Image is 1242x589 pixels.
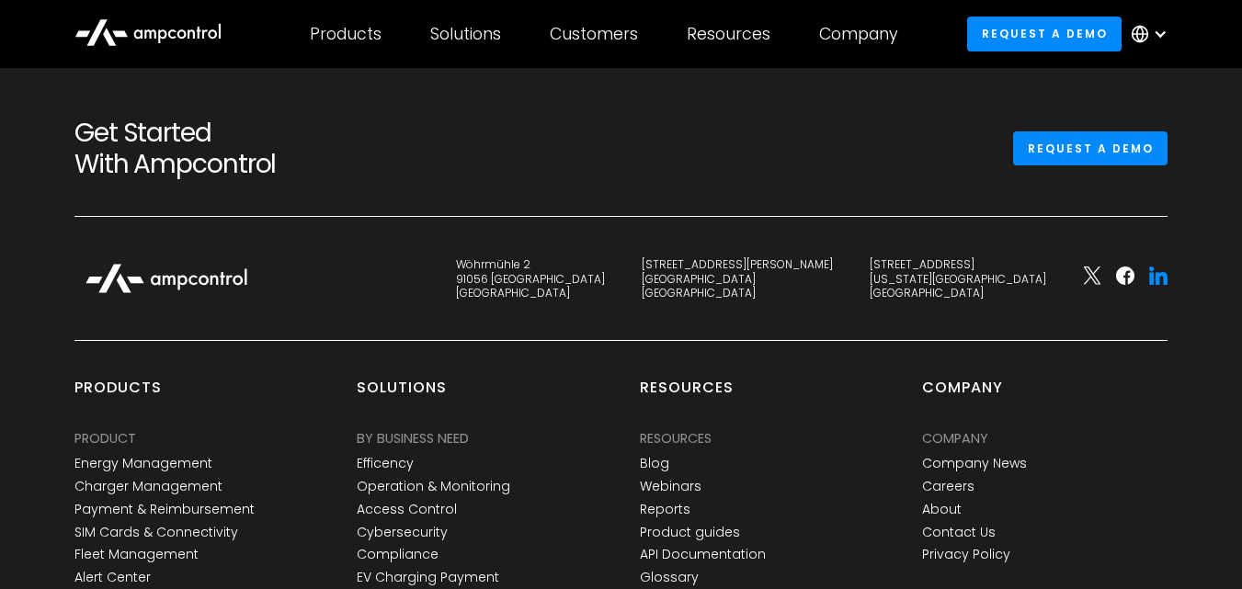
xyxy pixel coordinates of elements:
img: Ampcontrol Logo [74,254,258,303]
div: Solutions [430,24,501,44]
a: Request a demo [1013,131,1168,165]
a: Webinars [640,479,701,494]
div: [STREET_ADDRESS][PERSON_NAME] [GEOGRAPHIC_DATA] [GEOGRAPHIC_DATA] [642,257,833,300]
div: Resources [640,428,712,448]
a: Efficency [357,456,414,471]
a: Product guides [640,525,740,540]
a: Reports [640,502,690,517]
a: Privacy Policy [922,547,1010,562]
a: SIM Cards & Connectivity [74,525,238,540]
a: Energy Management [74,456,212,471]
a: Request a demo [967,17,1122,51]
a: Fleet Management [74,547,199,562]
div: Products [310,24,382,44]
a: Operation & Monitoring [357,479,510,494]
a: Alert Center [74,570,151,585]
div: Company [922,428,988,448]
div: Wöhrmühle 2 91056 [GEOGRAPHIC_DATA] [GEOGRAPHIC_DATA] [456,257,605,300]
div: Resources [640,378,734,413]
a: About [922,502,962,517]
div: Customers [550,24,638,44]
a: Contact Us [922,525,996,540]
div: Resources [687,24,770,44]
div: Company [819,24,898,44]
div: [STREET_ADDRESS] [US_STATE][GEOGRAPHIC_DATA] [GEOGRAPHIC_DATA] [870,257,1046,300]
a: Compliance [357,547,439,562]
a: Careers [922,479,974,494]
a: Company News [922,456,1027,471]
a: Blog [640,456,669,471]
a: EV Charging Payment [357,570,499,585]
a: Payment & Reimbursement [74,502,255,517]
div: Solutions [357,378,447,413]
a: Access Control [357,502,457,517]
a: API Documentation [640,547,766,562]
a: Glossary [640,570,699,585]
a: Charger Management [74,479,222,494]
h2: Get Started With Ampcontrol [74,118,415,179]
div: PRODUCT [74,428,136,448]
a: Cybersecurity [357,525,448,540]
div: Company [922,378,1003,413]
div: BY BUSINESS NEED [357,428,469,448]
div: products [74,378,162,413]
